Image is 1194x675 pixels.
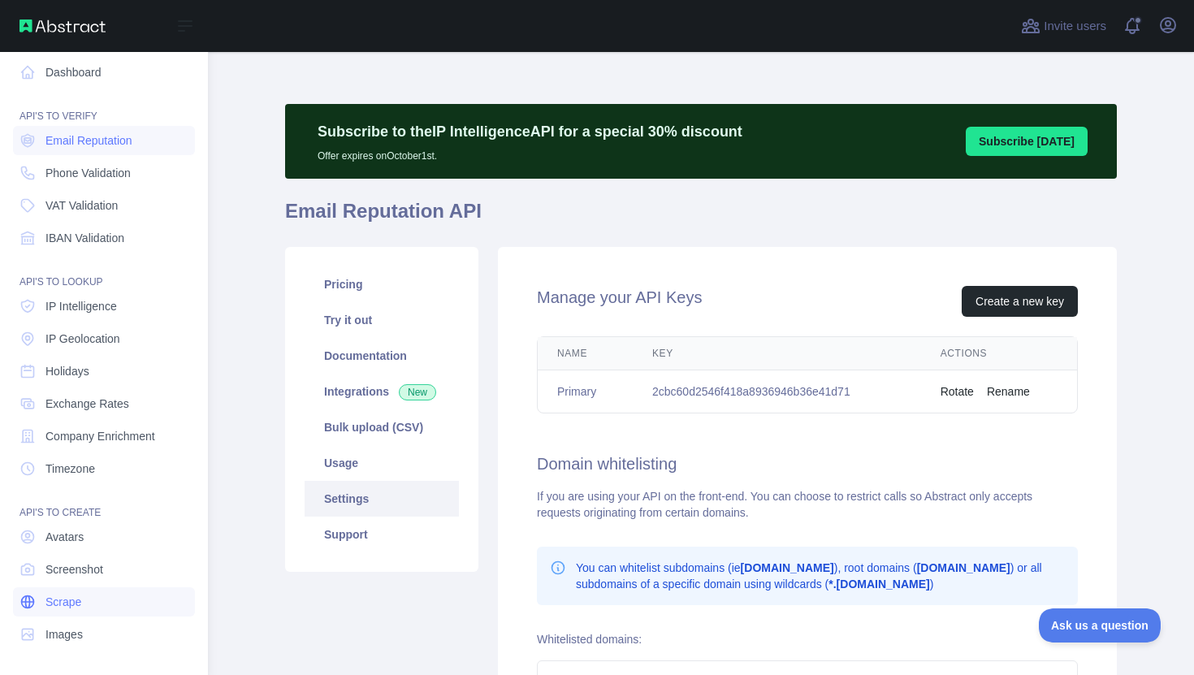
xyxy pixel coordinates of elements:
[13,357,195,386] a: Holidays
[13,389,195,418] a: Exchange Rates
[13,191,195,220] a: VAT Validation
[917,561,1010,574] b: [DOMAIN_NAME]
[305,266,459,302] a: Pricing
[13,158,195,188] a: Phone Validation
[633,337,921,370] th: Key
[45,396,129,412] span: Exchange Rates
[45,197,118,214] span: VAT Validation
[45,132,132,149] span: Email Reputation
[13,58,195,87] a: Dashboard
[1018,13,1110,39] button: Invite users
[633,370,921,413] td: 2cbc60d2546f418a8936946b36e41d71
[45,298,117,314] span: IP Intelligence
[305,374,459,409] a: Integrations New
[538,370,633,413] td: Primary
[305,517,459,552] a: Support
[741,561,834,574] b: [DOMAIN_NAME]
[941,383,974,400] button: Rotate
[45,331,120,347] span: IP Geolocation
[13,620,195,649] a: Images
[13,324,195,353] a: IP Geolocation
[13,522,195,552] a: Avatars
[13,292,195,321] a: IP Intelligence
[305,445,459,481] a: Usage
[987,383,1030,400] button: Rename
[305,481,459,517] a: Settings
[45,561,103,578] span: Screenshot
[537,452,1078,475] h2: Domain whitelisting
[537,488,1078,521] div: If you are using your API on the front-end. You can choose to restrict calls so Abstract only acc...
[45,594,81,610] span: Scrape
[13,256,195,288] div: API'S TO LOOKUP
[45,230,124,246] span: IBAN Validation
[537,633,642,646] label: Whitelisted domains:
[537,286,702,317] h2: Manage your API Keys
[828,578,929,591] b: *.[DOMAIN_NAME]
[13,487,195,519] div: API'S TO CREATE
[13,454,195,483] a: Timezone
[921,337,1077,370] th: Actions
[576,560,1065,592] p: You can whitelist subdomains (ie ), root domains ( ) or all subdomains of a specific domain using...
[13,587,195,617] a: Scrape
[13,126,195,155] a: Email Reputation
[305,409,459,445] a: Bulk upload (CSV)
[285,198,1117,237] h1: Email Reputation API
[305,302,459,338] a: Try it out
[45,165,131,181] span: Phone Validation
[318,120,742,143] p: Subscribe to the IP Intelligence API for a special 30 % discount
[318,143,742,162] p: Offer expires on October 1st.
[13,223,195,253] a: IBAN Validation
[966,127,1088,156] button: Subscribe [DATE]
[45,363,89,379] span: Holidays
[1039,608,1162,643] iframe: Toggle Customer Support
[962,286,1078,317] button: Create a new key
[45,428,155,444] span: Company Enrichment
[19,19,106,32] img: Abstract API
[45,461,95,477] span: Timezone
[45,529,84,545] span: Avatars
[13,90,195,123] div: API'S TO VERIFY
[13,422,195,451] a: Company Enrichment
[45,626,83,643] span: Images
[399,384,436,400] span: New
[305,338,459,374] a: Documentation
[13,555,195,584] a: Screenshot
[538,337,633,370] th: Name
[1044,17,1106,36] span: Invite users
